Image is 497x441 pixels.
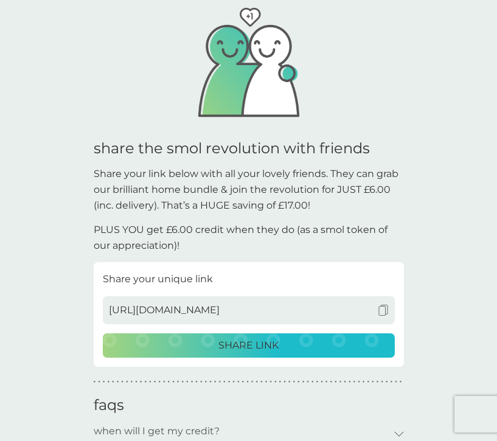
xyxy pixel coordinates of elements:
p: ● [218,379,221,385]
span: [URL][DOMAIN_NAME] [109,302,220,318]
p: ● [307,379,309,385]
p: ● [367,379,369,385]
p: ● [126,379,128,385]
p: ● [400,379,402,385]
p: ● [117,379,119,385]
p: ● [158,379,161,385]
p: ● [288,379,291,385]
p: ● [177,379,179,385]
p: ● [363,379,365,385]
p: ● [209,379,212,385]
p: ● [358,379,360,385]
img: copy to clipboard [378,305,389,316]
p: ● [386,379,388,385]
p: ● [316,379,319,385]
p: ● [214,379,217,385]
p: ● [302,379,305,385]
p: ● [335,379,337,385]
p: ● [269,379,272,385]
p: ● [107,379,109,385]
p: ● [293,379,295,385]
p: ● [131,379,133,385]
p: ● [112,379,114,385]
p: ● [251,379,254,385]
p: ● [232,379,235,385]
p: ● [149,379,151,385]
p: ● [223,379,226,385]
p: ● [154,379,156,385]
p: ● [242,379,245,385]
p: ● [283,379,286,385]
p: ● [191,379,193,385]
p: ● [121,379,123,385]
p: ● [344,379,346,385]
p: ● [246,379,249,385]
p: ● [391,379,393,385]
p: ● [395,379,397,385]
p: ● [274,379,277,385]
p: ● [228,379,231,385]
p: ● [321,379,323,385]
p: ● [260,379,263,385]
p: ● [195,379,198,385]
p: ● [94,379,96,385]
p: ● [140,379,142,385]
p: ● [325,379,328,385]
p: ● [205,379,207,385]
p: Share your unique link [103,271,395,287]
p: ● [339,379,342,385]
p: ● [186,379,189,385]
h1: share the smol revolution with friends [94,140,404,158]
p: ● [135,379,137,385]
p: SHARE LINK [218,338,279,353]
p: ● [265,379,268,385]
p: ● [98,379,100,385]
p: ● [349,379,351,385]
p: ● [297,379,300,385]
p: ● [103,379,105,385]
p: ● [330,379,332,385]
p: ● [163,379,165,385]
p: ● [311,379,314,385]
p: ● [279,379,282,385]
p: PLUS YOU get £6.00 credit when they do (as a smol token of our appreciation)! [94,222,404,253]
p: ● [377,379,379,385]
p: ● [168,379,170,385]
p: ● [237,379,240,385]
p: ● [353,379,356,385]
p: ● [200,379,203,385]
button: SHARE LINK [103,333,395,358]
p: ● [372,379,374,385]
p: ● [255,379,258,385]
p: ● [181,379,184,385]
p: ● [381,379,383,385]
p: ● [144,379,147,385]
p: ● [172,379,175,385]
h2: faqs [94,397,404,417]
p: Share your link below with all your lovely friends. They can grab our brilliant home bundle & joi... [94,166,404,213]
